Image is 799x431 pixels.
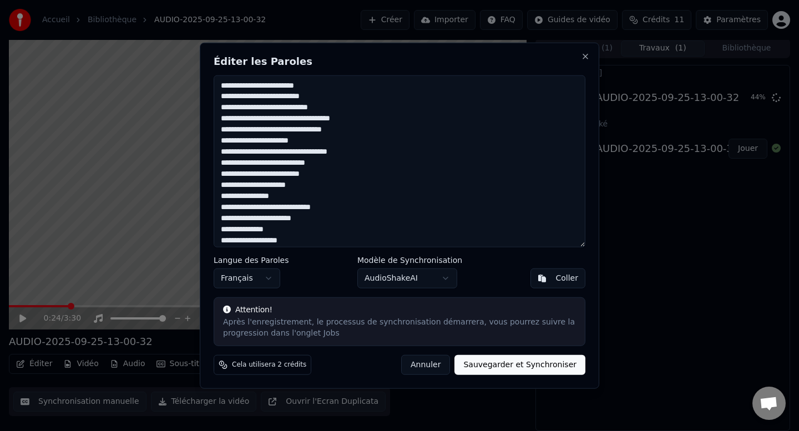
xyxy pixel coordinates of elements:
[214,256,289,264] label: Langue des Paroles
[232,361,306,369] span: Cela utilisera 2 crédits
[555,273,578,284] div: Coller
[357,256,462,264] label: Modèle de Synchronisation
[214,56,585,66] h2: Éditer les Paroles
[454,355,585,375] button: Sauvegarder et Synchroniser
[401,355,450,375] button: Annuler
[530,268,585,288] button: Coller
[223,305,576,316] div: Attention!
[223,317,576,339] div: Après l'enregistrement, le processus de synchronisation démarrera, vous pourrez suivre la progres...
